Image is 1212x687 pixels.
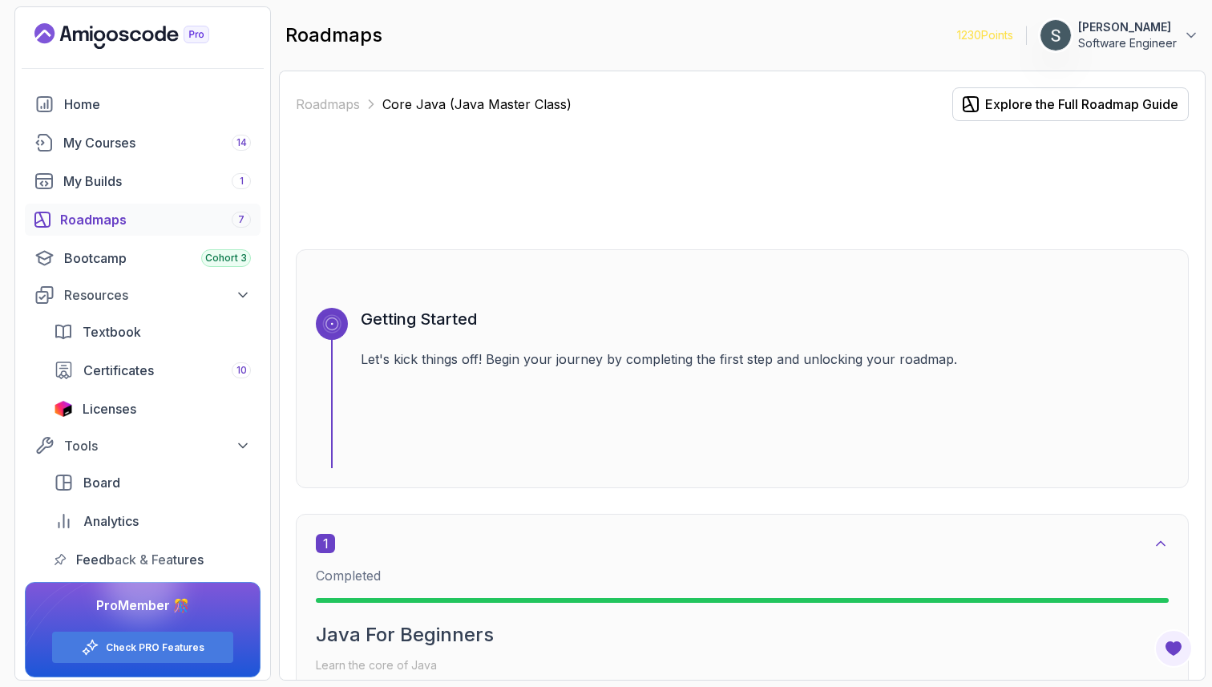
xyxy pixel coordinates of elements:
span: Textbook [83,322,141,341]
span: 7 [238,213,244,226]
a: bootcamp [25,242,261,274]
a: analytics [44,505,261,537]
a: textbook [44,316,261,348]
p: [PERSON_NAME] [1078,19,1177,35]
span: 1 [316,534,335,553]
p: Learn the core of Java [316,654,1169,677]
button: Explore the Full Roadmap Guide [952,87,1189,121]
a: Check PRO Features [106,641,204,654]
button: Tools [25,431,261,460]
h2: Java For Beginners [316,622,1169,648]
img: jetbrains icon [54,401,73,417]
a: feedback [44,544,261,576]
div: Tools [64,436,251,455]
button: Check PRO Features [51,631,234,664]
span: 10 [236,364,247,377]
img: user profile image [1040,20,1071,51]
span: Certificates [83,361,154,380]
button: Open Feedback Button [1154,629,1193,668]
p: Core Java (Java Master Class) [382,95,572,114]
a: Roadmaps [296,95,360,114]
div: Explore the Full Roadmap Guide [985,95,1178,114]
a: licenses [44,393,261,425]
div: Roadmaps [60,210,251,229]
span: Analytics [83,511,139,531]
span: Licenses [83,399,136,418]
div: Bootcamp [64,249,251,268]
div: My Courses [63,133,251,152]
div: My Builds [63,172,251,191]
a: builds [25,165,261,197]
a: certificates [44,354,261,386]
h2: roadmaps [285,22,382,48]
div: Home [64,95,251,114]
button: Resources [25,281,261,309]
p: Let's kick things off! Begin your journey by completing the first step and unlocking your roadmap. [361,350,1169,369]
a: board [44,467,261,499]
span: 1 [240,175,244,188]
span: 14 [236,136,247,149]
a: home [25,88,261,120]
h3: Getting Started [361,308,1169,330]
span: Cohort 3 [205,252,247,265]
a: Landing page [34,23,246,49]
span: Completed [316,568,381,584]
div: Resources [64,285,251,305]
span: Feedback & Features [76,550,204,569]
a: roadmaps [25,204,261,236]
span: Board [83,473,120,492]
p: 1230 Points [957,27,1013,43]
a: courses [25,127,261,159]
p: Software Engineer [1078,35,1177,51]
button: user profile image[PERSON_NAME]Software Engineer [1040,19,1199,51]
